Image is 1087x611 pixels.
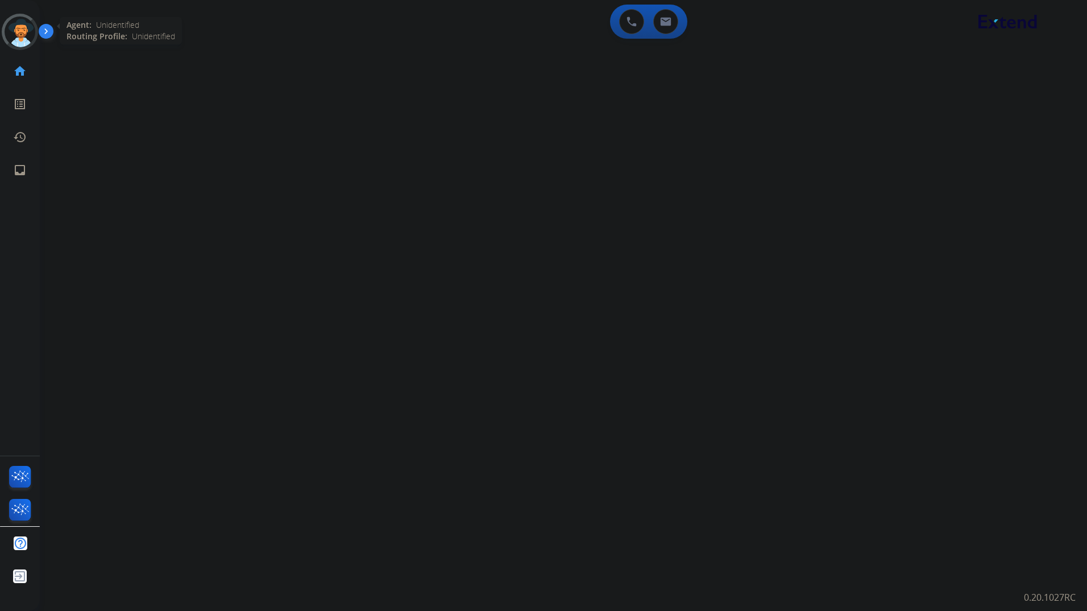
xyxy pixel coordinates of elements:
[67,19,92,31] span: Agent:
[13,97,27,111] mat-icon: list_alt
[132,31,175,42] span: Unidentified
[1024,591,1076,604] p: 0.20.1027RC
[96,19,139,31] span: Unidentified
[13,163,27,177] mat-icon: inbox
[67,31,127,42] span: Routing Profile:
[13,130,27,144] mat-icon: history
[13,64,27,78] mat-icon: home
